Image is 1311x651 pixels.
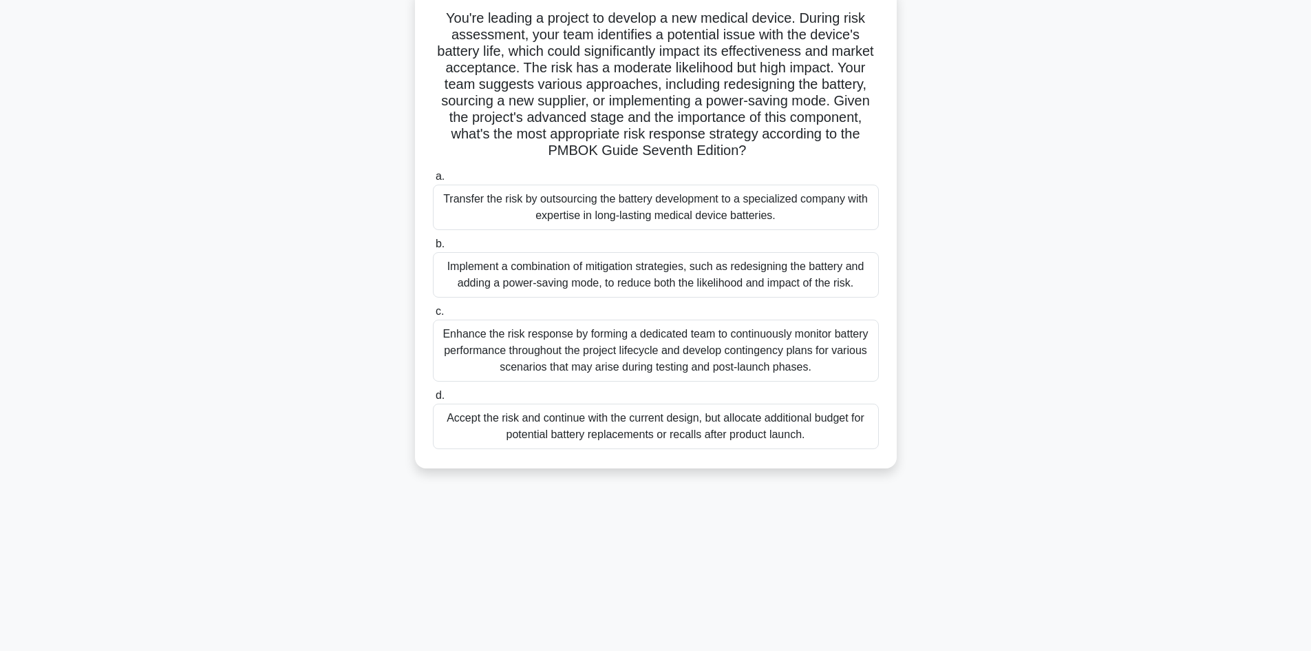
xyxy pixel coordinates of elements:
[433,320,879,382] div: Enhance the risk response by forming a dedicated team to continuously monitor battery performance...
[433,404,879,449] div: Accept the risk and continue with the current design, but allocate additional budget for potentia...
[436,389,445,401] span: d.
[433,252,879,298] div: Implement a combination of mitigation strategies, such as redesigning the battery and adding a po...
[433,185,879,230] div: Transfer the risk by outsourcing the battery development to a specialized company with expertise ...
[436,238,445,249] span: b.
[431,10,880,160] h5: You're leading a project to develop a new medical device. During risk assessment, your team ident...
[436,170,445,182] span: a.
[436,305,444,317] span: c.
